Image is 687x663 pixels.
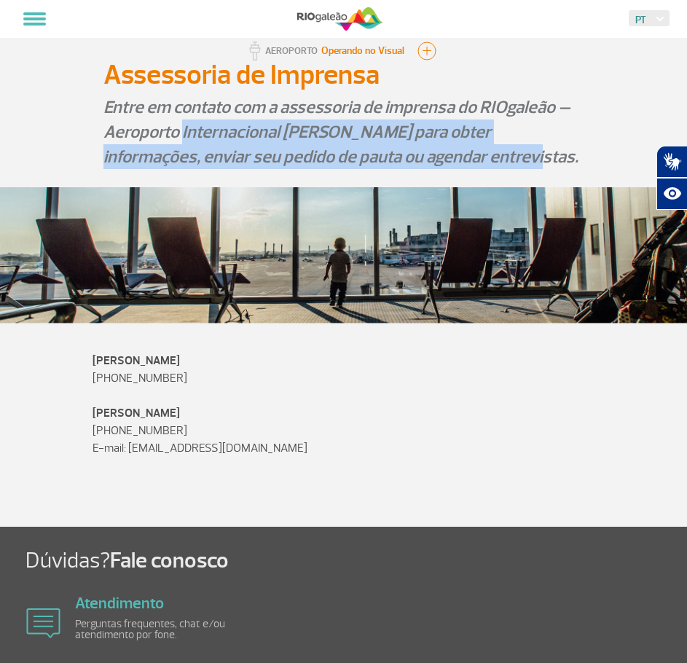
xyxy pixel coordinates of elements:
[656,178,687,210] button: Abrir recursos assistivos.
[93,352,595,387] p: [PHONE_NUMBER]
[93,406,180,420] strong: [PERSON_NAME]
[103,95,584,169] p: Entre em contato com a assessoria de imprensa do RIOgaleão – Aeroporto Internacional [PERSON_NAME...
[25,547,687,575] h1: Dúvidas?
[656,146,687,210] div: Plugin de acessibilidade da Hand Talk.
[75,619,243,640] p: Perguntas frequentes, chat e/ou atendimento por fone.
[75,593,164,613] a: Atendimento
[93,353,180,368] strong: [PERSON_NAME]
[93,439,595,457] p: E-mail: [EMAIL_ADDRESS][DOMAIN_NAME]
[321,46,404,56] p: Visibilidade de 10000m
[110,546,229,574] span: Fale conosco
[93,404,595,439] p: [PHONE_NUMBER]
[656,146,687,178] button: Abrir tradutor de língua de sinais.
[26,608,60,638] img: airplane icon
[265,47,318,56] p: AEROPORTO
[103,63,584,87] h1: Assessoria de Imprensa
